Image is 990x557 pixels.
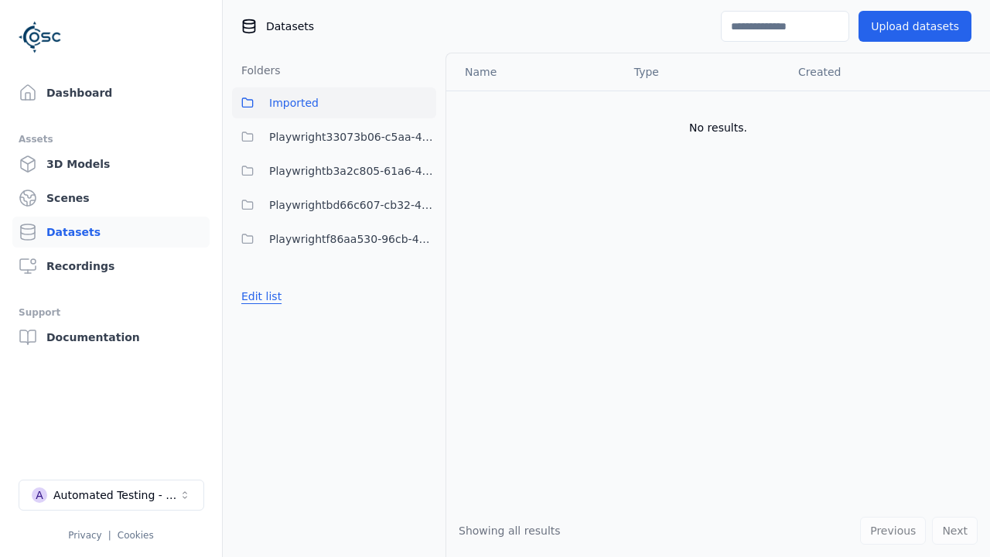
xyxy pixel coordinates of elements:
[446,53,622,91] th: Name
[12,77,210,108] a: Dashboard
[232,190,436,220] button: Playwrightbd66c607-cb32-410a-b9da-ebe48352023b
[232,155,436,186] button: Playwrightb3a2c805-61a6-400b-be3b-f073172aba7d
[232,282,291,310] button: Edit list
[12,217,210,248] a: Datasets
[446,91,990,165] td: No results.
[232,63,281,78] h3: Folders
[232,224,436,255] button: Playwrightf86aa530-96cb-46d1-8e9a-d62f40977285
[786,53,965,91] th: Created
[232,87,436,118] button: Imported
[269,128,436,146] span: Playwright33073b06-c5aa-4668-b707-241d4fc25382
[859,11,971,42] button: Upload datasets
[12,183,210,214] a: Scenes
[622,53,786,91] th: Type
[269,230,436,248] span: Playwrightf86aa530-96cb-46d1-8e9a-d62f40977285
[12,322,210,353] a: Documentation
[269,196,436,214] span: Playwrightbd66c607-cb32-410a-b9da-ebe48352023b
[19,480,204,511] button: Select a workspace
[12,149,210,179] a: 3D Models
[53,487,179,503] div: Automated Testing - Playwright
[19,303,203,322] div: Support
[269,94,319,112] span: Imported
[12,251,210,282] a: Recordings
[232,121,436,152] button: Playwright33073b06-c5aa-4668-b707-241d4fc25382
[32,487,47,503] div: A
[266,19,314,34] span: Datasets
[108,530,111,541] span: |
[19,15,62,59] img: Logo
[459,525,561,537] span: Showing all results
[19,130,203,149] div: Assets
[68,530,101,541] a: Privacy
[118,530,154,541] a: Cookies
[269,162,436,180] span: Playwrightb3a2c805-61a6-400b-be3b-f073172aba7d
